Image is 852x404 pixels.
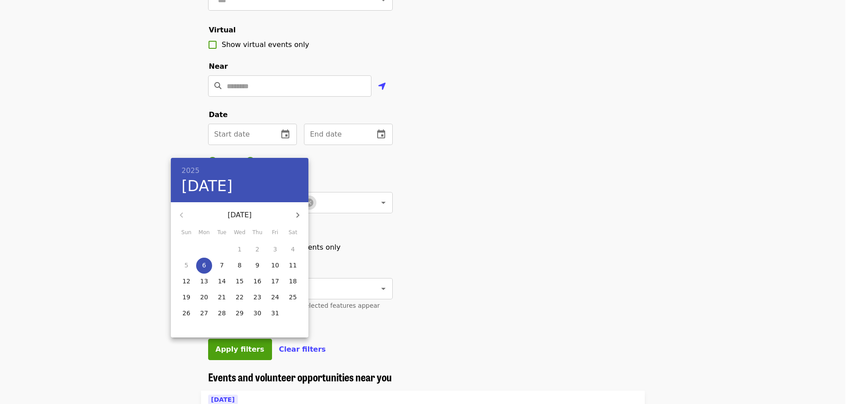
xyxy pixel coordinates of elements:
button: 26 [178,306,194,322]
span: Wed [232,228,248,237]
p: 26 [182,309,190,318]
p: 31 [271,309,279,318]
p: 15 [236,277,244,286]
p: 23 [253,293,261,302]
button: 19 [178,290,194,306]
p: 22 [236,293,244,302]
p: [DATE] [192,210,287,220]
p: 24 [271,293,279,302]
button: 11 [285,258,301,274]
button: 17 [267,274,283,290]
p: 11 [289,261,297,270]
p: 14 [218,277,226,286]
button: 15 [232,274,248,290]
button: 16 [249,274,265,290]
button: 20 [196,290,212,306]
p: 28 [218,309,226,318]
span: Mon [196,228,212,237]
button: [DATE] [181,177,233,196]
p: 6 [202,261,206,270]
p: 19 [182,293,190,302]
p: 25 [289,293,297,302]
button: 28 [214,306,230,322]
button: 31 [267,306,283,322]
span: Sun [178,228,194,237]
button: 13 [196,274,212,290]
button: 6 [196,258,212,274]
button: 29 [232,306,248,322]
p: 18 [289,277,297,286]
p: 9 [256,261,260,270]
p: 29 [236,309,244,318]
p: 10 [271,261,279,270]
button: 21 [214,290,230,306]
p: 13 [200,277,208,286]
span: Fri [267,228,283,237]
button: 7 [214,258,230,274]
p: 16 [253,277,261,286]
span: Thu [249,228,265,237]
p: 21 [218,293,226,302]
button: 30 [249,306,265,322]
p: 20 [200,293,208,302]
button: 18 [285,274,301,290]
button: 23 [249,290,265,306]
button: 10 [267,258,283,274]
span: Tue [214,228,230,237]
span: Sat [285,228,301,237]
p: 17 [271,277,279,286]
button: 12 [178,274,194,290]
button: 2025 [181,165,200,177]
button: 14 [214,274,230,290]
button: 24 [267,290,283,306]
p: 8 [238,261,242,270]
p: 12 [182,277,190,286]
p: 30 [253,309,261,318]
button: 25 [285,290,301,306]
p: 27 [200,309,208,318]
button: 9 [249,258,265,274]
p: 7 [220,261,224,270]
button: 8 [232,258,248,274]
button: 27 [196,306,212,322]
button: 22 [232,290,248,306]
